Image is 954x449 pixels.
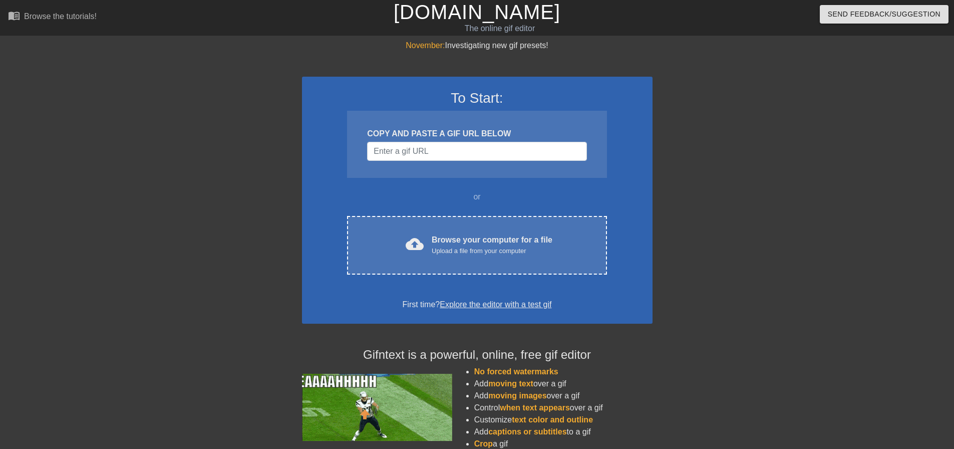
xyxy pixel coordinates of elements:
[8,10,97,25] a: Browse the tutorials!
[474,367,558,376] span: No forced watermarks
[474,402,653,414] li: Control over a gif
[474,378,653,390] li: Add over a gif
[315,299,640,311] div: First time?
[328,191,626,203] div: or
[24,12,97,21] div: Browse the tutorials!
[488,427,566,436] span: captions or subtitles
[406,41,445,50] span: November:
[8,10,20,22] span: menu_book
[315,90,640,107] h3: To Start:
[500,403,570,412] span: when text appears
[512,415,593,424] span: text color and outline
[323,23,677,35] div: The online gif editor
[474,439,493,448] span: Crop
[828,8,940,21] span: Send Feedback/Suggestion
[440,300,551,309] a: Explore the editor with a test gif
[820,5,948,24] button: Send Feedback/Suggestion
[394,1,560,23] a: [DOMAIN_NAME]
[432,234,552,256] div: Browse your computer for a file
[474,390,653,402] li: Add over a gif
[474,426,653,438] li: Add to a gif
[367,142,586,161] input: Username
[302,374,452,441] img: football_small.gif
[488,391,546,400] span: moving images
[474,414,653,426] li: Customize
[406,235,424,253] span: cloud_upload
[302,40,653,52] div: Investigating new gif presets!
[488,379,533,388] span: moving text
[302,348,653,362] h4: Gifntext is a powerful, online, free gif editor
[367,128,586,140] div: COPY AND PASTE A GIF URL BELOW
[432,246,552,256] div: Upload a file from your computer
